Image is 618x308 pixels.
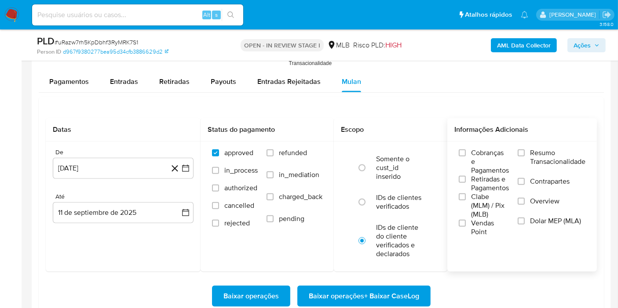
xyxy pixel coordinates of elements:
[549,11,599,19] p: leticia.merlin@mercadolivre.com
[37,48,61,56] b: Person ID
[327,40,350,50] div: MLB
[37,34,55,48] b: PLD
[567,38,606,52] button: Ações
[521,11,528,18] a: Notificações
[465,10,512,19] span: Atalhos rápidos
[55,38,138,47] span: # uRazw7rh5KpDbhf3RyMRK7S1
[222,9,240,21] button: search-icon
[491,38,557,52] button: AML Data Collector
[241,39,324,51] p: OPEN - IN REVIEW STAGE I
[203,11,210,19] span: Alt
[215,11,218,19] span: s
[385,40,402,50] span: HIGH
[600,21,614,28] span: 3.158.0
[63,48,168,56] a: d967f9380277bea95d34cfb3886629d2
[602,10,611,19] a: Sair
[574,38,591,52] span: Ações
[32,9,243,21] input: Pesquise usuários ou casos...
[497,38,551,52] b: AML Data Collector
[353,40,402,50] span: Risco PLD:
